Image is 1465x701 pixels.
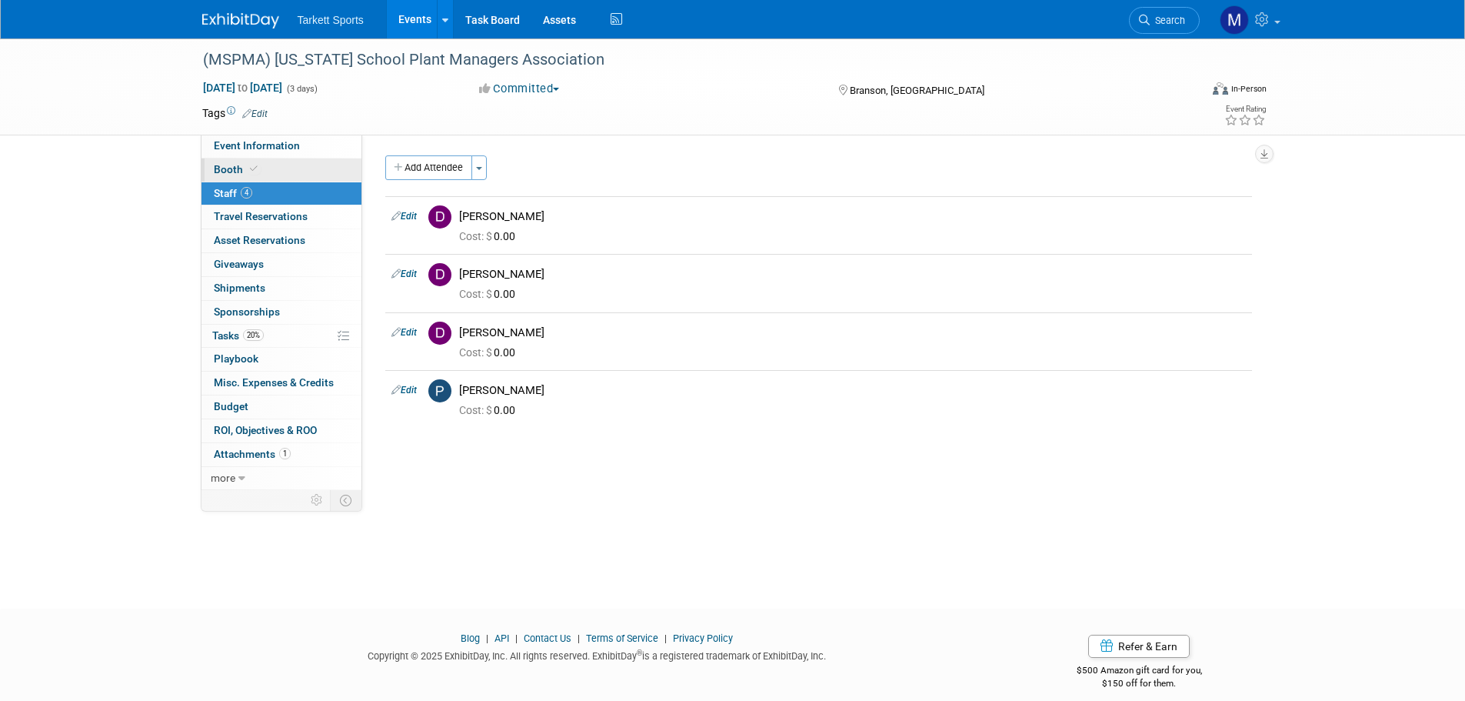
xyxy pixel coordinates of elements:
div: Copyright © 2025 ExhibitDay, Inc. All rights reserved. ExhibitDay is a registered trademark of Ex... [202,646,993,663]
span: Sponsorships [214,305,280,318]
div: [PERSON_NAME] [459,325,1246,340]
a: Giveaways [201,253,361,276]
span: ROI, Objectives & ROO [214,424,317,436]
a: Edit [391,327,417,338]
span: Cost: $ [459,230,494,242]
div: (MSPMA) [US_STATE] School Plant Managers Association [198,46,1177,74]
a: more [201,467,361,490]
span: Budget [214,400,248,412]
a: Edit [242,108,268,119]
a: Travel Reservations [201,205,361,229]
button: Committed [474,81,565,97]
span: 0.00 [459,346,521,359]
span: Asset Reservations [214,234,305,246]
td: Tags [202,105,268,121]
a: Search [1129,7,1200,34]
a: Staff4 [201,182,361,205]
a: Refer & Earn [1088,635,1190,658]
a: Booth [201,159,361,182]
img: D.jpg [428,322,451,345]
img: D.jpg [428,263,451,286]
a: Edit [391,211,417,222]
span: | [511,633,521,644]
span: Shipments [214,282,265,294]
a: Privacy Policy [673,633,733,644]
img: Mathieu Martel [1220,5,1249,35]
a: Sponsorships [201,301,361,324]
span: to [235,82,250,94]
sup: ® [637,649,642,657]
div: Event Rating [1224,105,1266,113]
span: Playbook [214,352,258,365]
div: Event Format [1109,80,1267,103]
a: Attachments1 [201,443,361,466]
span: Travel Reservations [214,210,308,222]
img: P.jpg [428,379,451,402]
span: | [482,633,492,644]
a: Shipments [201,277,361,300]
span: 1 [279,448,291,459]
i: Booth reservation complete [250,165,258,173]
span: | [574,633,584,644]
td: Toggle Event Tabs [330,490,361,510]
a: Playbook [201,348,361,371]
span: more [211,472,235,484]
a: Misc. Expenses & Credits [201,372,361,395]
span: 0.00 [459,404,521,416]
span: Giveaways [214,258,264,270]
div: In-Person [1230,83,1267,95]
span: Tasks [212,329,264,342]
span: 0.00 [459,288,521,300]
a: Budget [201,396,361,419]
div: $150 off for them. [1015,677,1264,690]
span: Attachments [214,448,291,460]
a: Edit [391,269,417,279]
span: | [661,633,671,644]
div: [PERSON_NAME] [459,267,1246,282]
button: Add Attendee [385,155,472,180]
div: [PERSON_NAME] [459,383,1246,398]
img: Format-Inperson.png [1213,82,1228,95]
a: API [494,633,509,644]
span: [DATE] [DATE] [202,81,283,95]
div: $500 Amazon gift card for you, [1015,654,1264,689]
a: Contact Us [524,633,571,644]
img: D.jpg [428,205,451,229]
span: Booth [214,163,261,175]
a: Edit [391,385,417,396]
img: ExhibitDay [202,13,279,28]
span: Staff [214,187,252,199]
span: Cost: $ [459,404,494,416]
span: Tarkett Sports [298,14,364,26]
span: Cost: $ [459,346,494,359]
div: [PERSON_NAME] [459,209,1246,224]
span: 4 [241,187,252,199]
a: ROI, Objectives & ROO [201,419,361,442]
span: 0.00 [459,230,521,242]
span: Search [1150,15,1185,26]
span: Misc. Expenses & Credits [214,376,334,389]
span: Cost: $ [459,288,494,300]
a: Blog [461,633,480,644]
a: Terms of Service [586,633,658,644]
a: Event Information [201,135,361,158]
td: Personalize Event Tab Strip [304,490,331,510]
span: Branson, [GEOGRAPHIC_DATA] [850,85,984,96]
span: (3 days) [285,84,318,94]
span: Event Information [214,139,300,152]
a: Tasks20% [201,325,361,348]
a: Asset Reservations [201,229,361,252]
span: 20% [243,329,264,341]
